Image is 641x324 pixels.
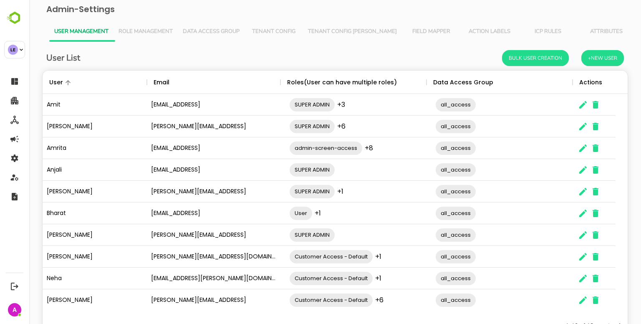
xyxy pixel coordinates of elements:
div: [PERSON_NAME][EMAIL_ADDRESS][DOMAIN_NAME] [118,246,251,268]
span: Customer Access - Default [260,273,343,283]
div: Amit [13,94,118,116]
div: [PERSON_NAME][EMAIL_ADDRESS] [118,224,251,246]
span: SUPER ADMIN [260,121,305,131]
button: Sort [140,78,150,88]
div: [EMAIL_ADDRESS] [118,137,251,159]
span: User [260,208,283,218]
span: +1 [285,208,292,218]
button: Logout [9,281,20,292]
div: [PERSON_NAME] [13,289,118,311]
span: Role Management [89,28,144,35]
span: +3 [308,100,316,109]
div: [PERSON_NAME] [13,116,118,137]
span: Attributes [553,28,601,35]
span: all_access [406,187,447,196]
span: +8 [336,143,344,153]
span: +1 [308,187,314,196]
div: Anjali [13,159,118,181]
div: [EMAIL_ADDRESS] [118,159,251,181]
span: all_access [406,165,447,175]
span: SUPER ADMIN [260,100,305,109]
span: all_access [406,100,447,109]
div: [EMAIL_ADDRESS][PERSON_NAME][DOMAIN_NAME] [118,268,251,289]
div: Amrita [13,137,118,159]
span: Customer Access - Default [260,252,343,261]
div: User [20,71,34,94]
span: all_access [406,230,447,240]
div: [PERSON_NAME][EMAIL_ADDRESS] [118,289,251,311]
div: [EMAIL_ADDRESS] [118,202,251,224]
span: Data Access Group [154,28,210,35]
span: User Management [25,28,79,35]
button: Bulk User Creation [473,50,540,66]
span: Field Mapper [378,28,426,35]
div: [PERSON_NAME] [13,224,118,246]
span: admin-screen-access [260,143,333,153]
div: Data Access Group [404,71,464,94]
div: [PERSON_NAME] [13,181,118,202]
span: ICP Rules [495,28,543,35]
div: [PERSON_NAME] [13,246,118,268]
div: Bharat [13,202,118,224]
span: SUPER ADMIN [260,230,305,240]
div: [PERSON_NAME][EMAIL_ADDRESS] [118,116,251,137]
div: Email [124,71,140,94]
div: Vertical tabs example [20,22,592,42]
span: +1 [346,273,352,283]
span: SUPER ADMIN [260,165,305,175]
span: all_access [406,208,447,218]
div: [EMAIL_ADDRESS] [118,94,251,116]
span: all_access [406,295,447,305]
span: +6 [346,295,354,305]
div: [PERSON_NAME][EMAIL_ADDRESS] [118,181,251,202]
span: all_access [406,252,447,261]
div: A [8,303,21,316]
img: BambooboxLogoMark.f1c84d78b4c51b1a7b5f700c9845e183.svg [4,10,25,26]
span: SUPER ADMIN [260,187,305,196]
span: all_access [406,273,447,283]
span: Tenant Config [220,28,269,35]
span: Action Labels [436,28,485,35]
span: Tenant Config [PERSON_NAME] [279,28,368,35]
div: LE [8,45,18,55]
div: Neha [13,268,118,289]
button: Sort [34,78,44,88]
span: +6 [308,121,316,131]
span: all_access [406,143,447,153]
span: all_access [406,121,447,131]
div: Roles(User can have multiple roles) [258,71,368,94]
button: +New User [552,50,595,66]
div: Actions [550,71,573,94]
span: +1 [346,252,352,261]
h6: User List [17,51,51,65]
span: Customer Access - Default [260,295,343,305]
